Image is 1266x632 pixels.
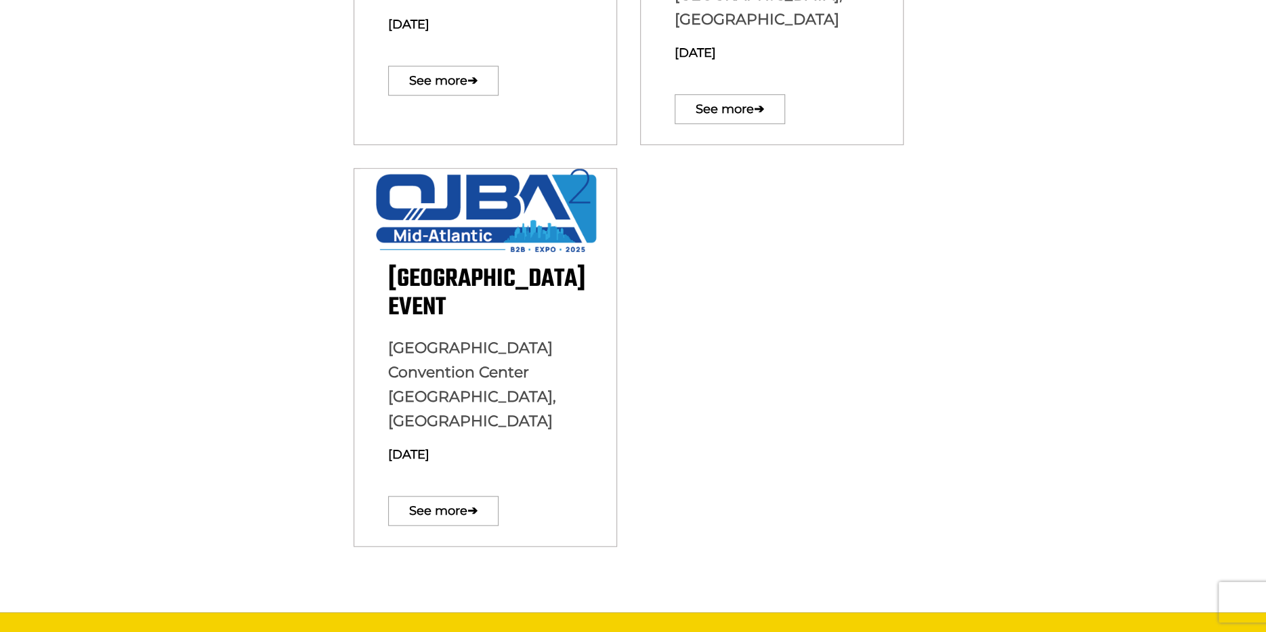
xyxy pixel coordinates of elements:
[388,339,556,430] span: [GEOGRAPHIC_DATA] Convention Center [GEOGRAPHIC_DATA], [GEOGRAPHIC_DATA]
[467,60,478,102] span: ➔
[388,17,429,32] span: [DATE]
[754,88,764,131] span: ➔
[388,496,499,526] a: See more➔
[388,447,429,462] span: [DATE]
[388,66,499,96] a: See more➔
[675,45,716,60] span: [DATE]
[675,94,785,124] a: See more➔
[467,490,478,532] span: ➔
[388,260,586,327] span: [GEOGRAPHIC_DATA] Event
